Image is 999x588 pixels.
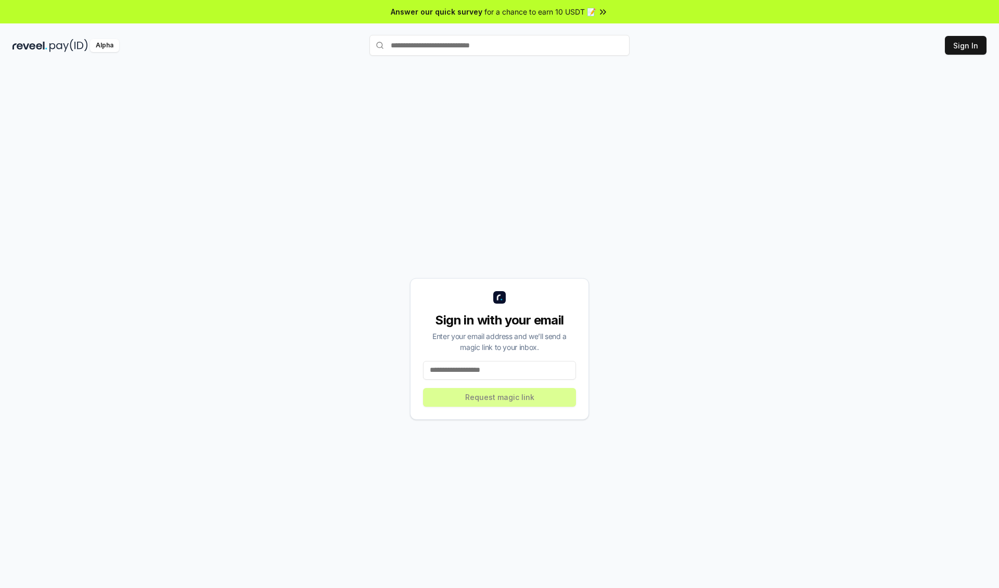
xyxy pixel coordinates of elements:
img: reveel_dark [12,39,47,52]
div: Enter your email address and we’ll send a magic link to your inbox. [423,331,576,353]
button: Sign In [945,36,987,55]
img: pay_id [49,39,88,52]
span: Answer our quick survey [391,6,482,17]
div: Alpha [90,39,119,52]
img: logo_small [493,291,506,304]
div: Sign in with your email [423,312,576,329]
span: for a chance to earn 10 USDT 📝 [484,6,596,17]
